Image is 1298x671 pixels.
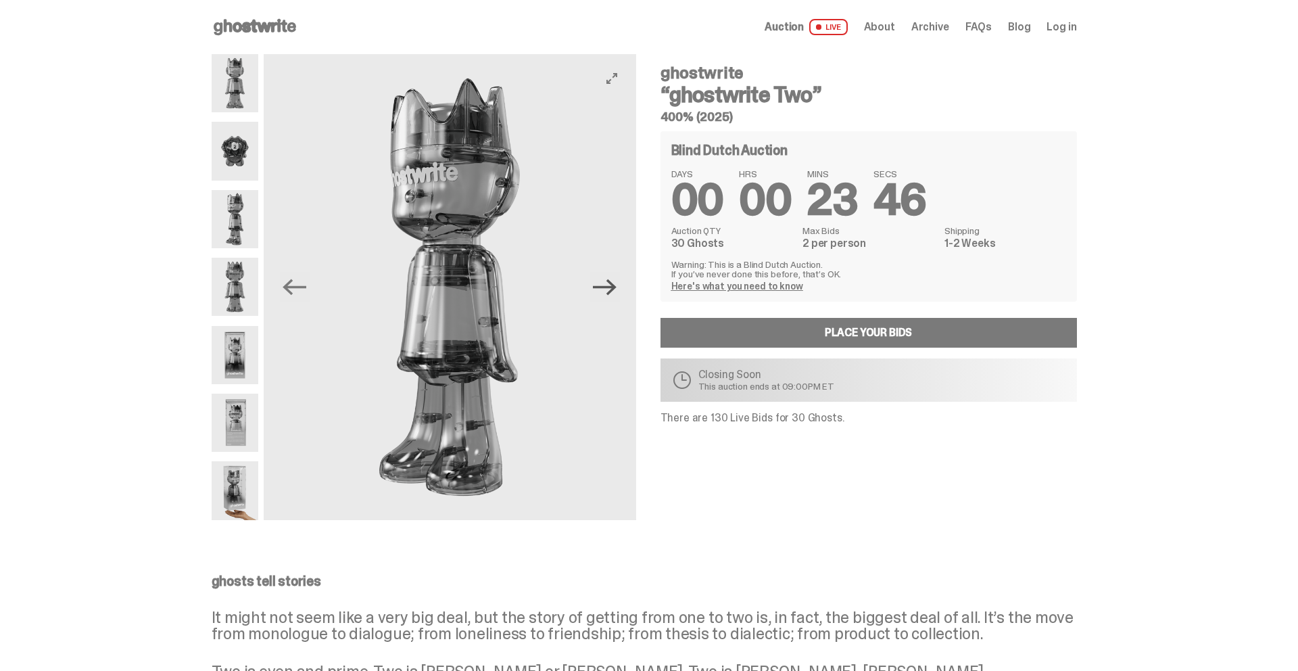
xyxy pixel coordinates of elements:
[660,111,1077,123] h5: 400% (2025)
[212,574,1077,588] p: ghosts tell stories
[660,413,1077,423] p: There are 130 Live Bids for 30 Ghosts.
[212,122,258,180] img: ghostwrite_Two_13.png
[765,22,804,32] span: Auction
[671,143,788,157] h4: Blind Dutch Auction
[765,19,847,35] a: Auction LIVE
[739,172,791,228] span: 00
[590,272,620,302] button: Next
[212,258,258,316] img: ghostwrite_Two_8.png
[1008,22,1030,32] a: Blog
[212,609,1077,642] p: It might not seem like a very big deal, but the story of getting from one to two is, in fact, the...
[698,381,835,391] p: This auction ends at 09:00PM ET
[698,369,835,380] p: Closing Soon
[807,169,857,179] span: MINS
[280,272,310,302] button: Previous
[264,54,636,520] img: ghostwrite_Two_2.png
[660,65,1077,81] h4: ghostwrite
[944,226,1065,235] dt: Shipping
[911,22,949,32] a: Archive
[212,461,258,519] img: ghostwrite_Two_Last.png
[660,318,1077,348] a: Place your Bids
[671,172,723,228] span: 00
[212,54,258,112] img: ghostwrite_Two_1.png
[739,169,791,179] span: HRS
[1047,22,1076,32] a: Log in
[671,238,794,249] dd: 30 Ghosts
[802,238,936,249] dd: 2 per person
[212,326,258,384] img: ghostwrite_Two_14.png
[660,84,1077,106] h3: “ghostwrite Two”
[873,172,926,228] span: 46
[873,169,926,179] span: SECS
[671,260,1066,279] p: Warning: This is a Blind Dutch Auction. If you’ve never done this before, that’s OK.
[604,70,620,87] button: View full-screen
[965,22,992,32] a: FAQs
[671,280,803,292] a: Here's what you need to know
[671,226,794,235] dt: Auction QTY
[944,238,1065,249] dd: 1-2 Weeks
[212,190,258,248] img: ghostwrite_Two_2.png
[807,172,857,228] span: 23
[802,226,936,235] dt: Max Bids
[212,394,258,452] img: ghostwrite_Two_17.png
[809,19,848,35] span: LIVE
[671,169,723,179] span: DAYS
[864,22,895,32] a: About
